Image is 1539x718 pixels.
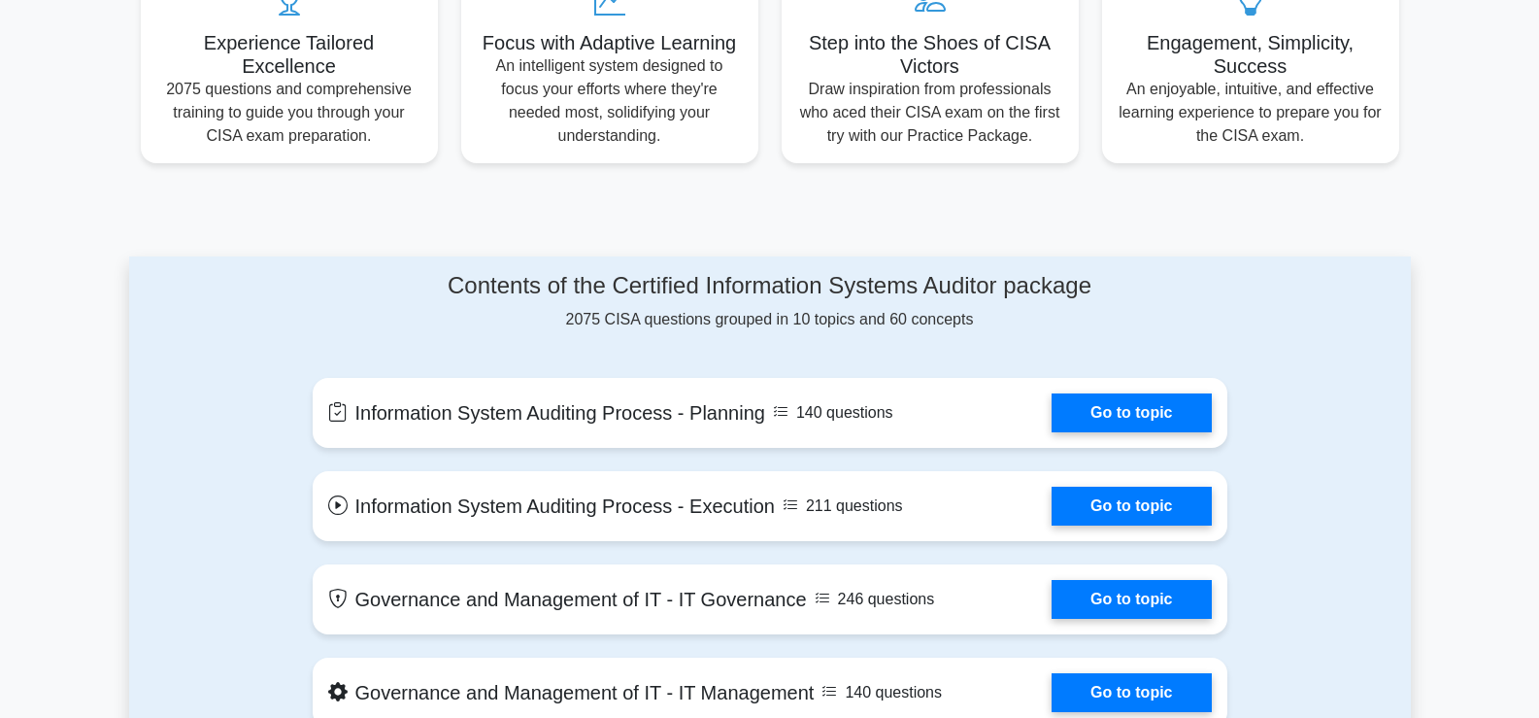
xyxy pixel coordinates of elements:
[477,54,743,148] p: An intelligent system designed to focus your efforts where they're needed most, solidifying your ...
[797,78,1063,148] p: Draw inspiration from professionals who aced their CISA exam on the first try with our Practice P...
[797,31,1063,78] h5: Step into the Shoes of CISA Victors
[1052,393,1211,432] a: Go to topic
[1052,487,1211,526] a: Go to topic
[1052,580,1211,619] a: Go to topic
[477,31,743,54] h5: Focus with Adaptive Learning
[156,31,422,78] h5: Experience Tailored Excellence
[1118,78,1384,148] p: An enjoyable, intuitive, and effective learning experience to prepare you for the CISA exam.
[156,78,422,148] p: 2075 questions and comprehensive training to guide you through your CISA exam preparation.
[313,272,1227,331] div: 2075 CISA questions grouped in 10 topics and 60 concepts
[1052,673,1211,712] a: Go to topic
[313,272,1227,300] h4: Contents of the Certified Information Systems Auditor package
[1118,31,1384,78] h5: Engagement, Simplicity, Success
